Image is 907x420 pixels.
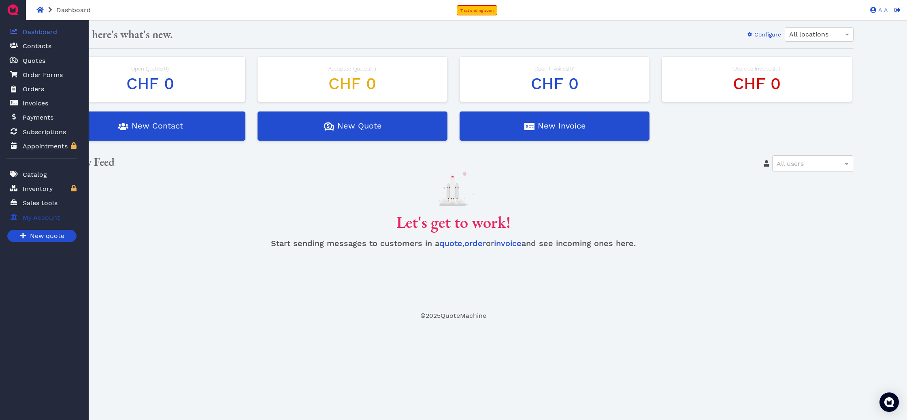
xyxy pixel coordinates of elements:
[12,58,14,62] tspan: $
[773,156,853,171] div: All users
[271,238,636,248] span: Start sending messages to customers in a , or and see incoming ones here.
[570,66,573,72] span: 0
[23,198,57,208] span: Sales tools
[23,113,53,122] span: Payments
[23,84,44,94] span: Orders
[6,66,77,83] a: Order Forms
[733,74,781,93] span: CHF 0
[23,170,47,180] span: Catalog
[53,27,173,41] span: Hi A A, here's what's new.
[866,6,889,13] a: A A.
[879,392,899,412] div: Open Intercom Messenger
[23,56,45,66] span: Quotes
[23,27,57,37] span: Dashboard
[126,74,174,93] span: CHF 0
[371,66,375,72] span: 0
[258,111,447,141] button: New Quote
[6,95,77,111] a: Invoices
[328,74,376,93] span: CHF 0
[7,230,77,242] a: New quote
[753,31,781,38] span: Configure
[6,166,77,183] a: Catalog
[63,65,237,73] div: Open Quotes ( )
[6,209,77,226] a: My Account
[6,24,77,40] a: Dashboard
[23,99,48,108] span: Invoices
[6,195,77,211] a: Sales tools
[468,65,641,73] div: Open Invoices ( )
[494,238,522,248] a: invoice
[6,124,77,140] a: Subscriptions
[460,111,649,141] button: New Invoice
[266,65,439,73] div: Accepted Quotes ( )
[6,138,77,154] a: Appointments
[670,65,843,73] div: Overdue Invoices ( )
[6,109,77,126] a: Payments
[56,6,91,14] span: Dashboard
[6,180,77,197] a: Inventory
[23,127,66,137] span: Subscriptions
[439,238,462,248] a: quote
[460,8,494,13] span: Trial ending soon
[433,172,474,206] img: launch.svg
[741,28,781,41] button: Configure
[775,66,779,72] span: 0
[396,212,511,233] span: Let's get to work!
[6,38,77,54] a: Contacts
[6,3,19,16] img: QuoteM_icon_flat.png
[23,141,68,151] span: Appointments
[789,30,828,38] span: All locations
[23,70,63,80] span: Order Forms
[464,238,486,248] a: order
[6,81,77,98] a: Orders
[23,213,60,223] span: My Account
[23,41,51,51] span: Contacts
[876,7,889,13] span: A A.
[164,66,167,72] span: 0
[47,311,859,321] footer: © 2025 QuoteMachine
[327,123,330,129] tspan: $
[23,184,53,194] span: Inventory
[55,111,245,141] button: New Contact
[6,52,77,69] a: Quotes
[457,5,497,15] a: Trial ending soon
[531,74,579,93] span: CHF 0
[29,231,64,241] span: New quote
